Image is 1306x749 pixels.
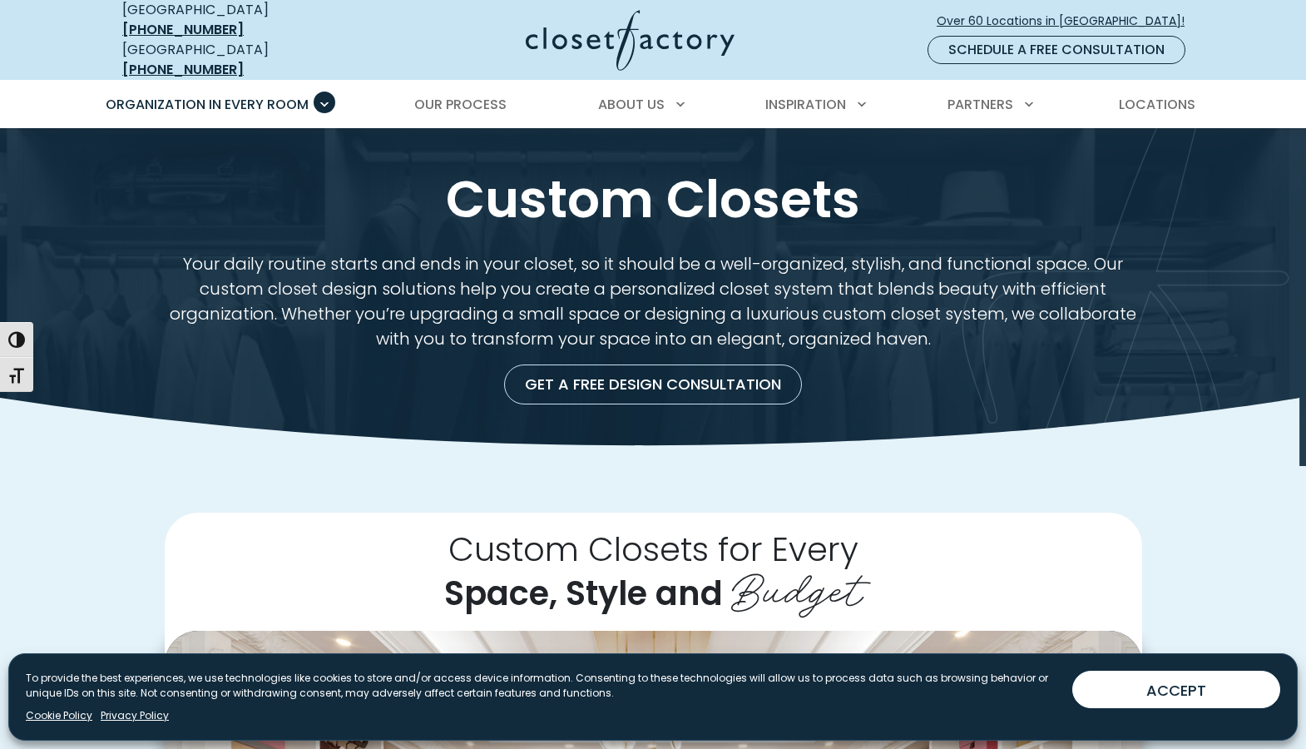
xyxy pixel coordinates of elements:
span: Inspiration [765,95,846,114]
span: Space, Style and [444,570,723,617]
span: Partners [947,95,1013,114]
img: Closet Factory Logo [526,10,735,71]
a: Get a Free Design Consultation [504,365,802,404]
span: Our Process [414,95,507,114]
p: Your daily routine starts and ends in your closet, so it should be a well-organized, stylish, and... [165,251,1142,351]
span: Budget [731,553,863,619]
span: About Us [598,95,665,114]
nav: Primary Menu [94,82,1212,128]
a: Over 60 Locations in [GEOGRAPHIC_DATA]! [936,7,1199,36]
span: Custom Closets for Every [448,526,858,573]
span: Locations [1119,95,1195,114]
a: Privacy Policy [101,708,169,723]
div: [GEOGRAPHIC_DATA] [122,40,364,80]
a: Cookie Policy [26,708,92,723]
span: Over 60 Locations in [GEOGRAPHIC_DATA]! [937,12,1198,30]
span: Organization in Every Room [106,95,309,114]
p: To provide the best experiences, we use technologies like cookies to store and/or access device i... [26,671,1059,701]
a: Schedule a Free Consultation [928,36,1185,64]
a: [PHONE_NUMBER] [122,20,244,39]
button: ACCEPT [1072,671,1280,708]
a: [PHONE_NUMBER] [122,60,244,79]
h1: Custom Closets [119,168,1187,231]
